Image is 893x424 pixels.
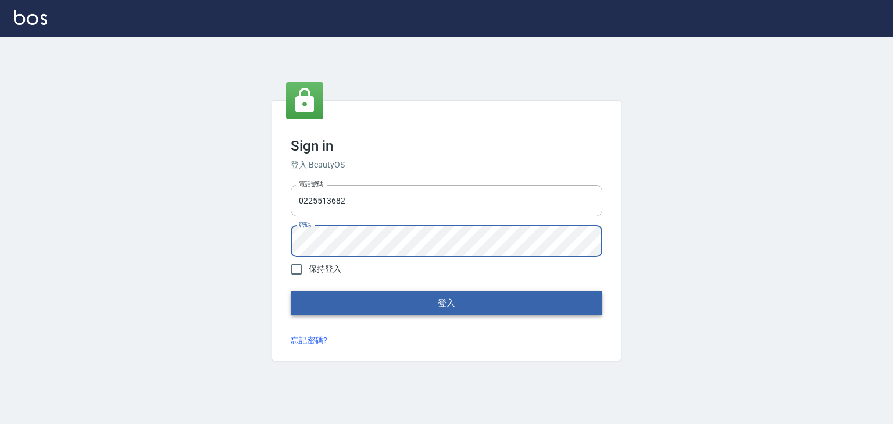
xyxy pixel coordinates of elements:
img: Logo [14,10,47,25]
label: 密碼 [299,220,311,229]
button: 登入 [291,291,602,315]
h6: 登入 BeautyOS [291,159,602,171]
span: 保持登入 [309,263,341,275]
a: 忘記密碼? [291,334,327,347]
label: 電話號碼 [299,180,323,188]
h3: Sign in [291,138,602,154]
